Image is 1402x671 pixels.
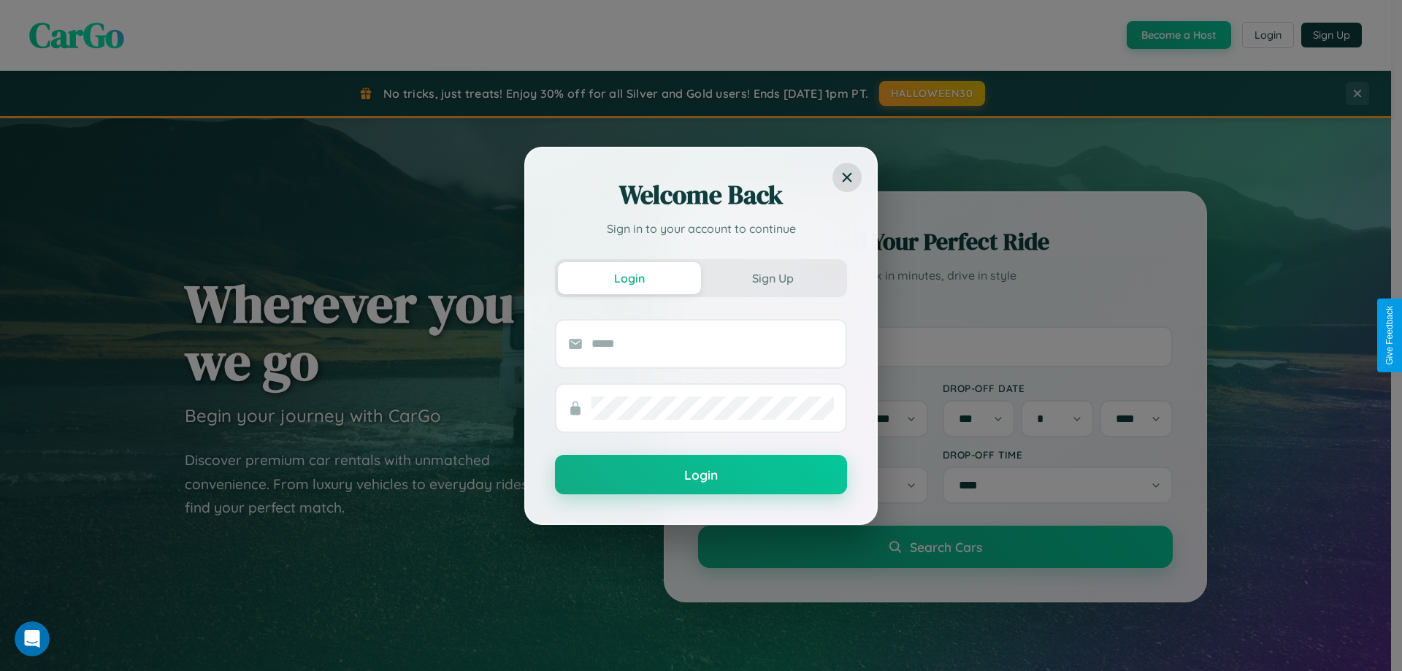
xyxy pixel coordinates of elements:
[555,455,847,494] button: Login
[701,262,844,294] button: Sign Up
[15,621,50,656] iframe: Intercom live chat
[558,262,701,294] button: Login
[1384,306,1395,365] div: Give Feedback
[555,177,847,212] h2: Welcome Back
[555,220,847,237] p: Sign in to your account to continue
